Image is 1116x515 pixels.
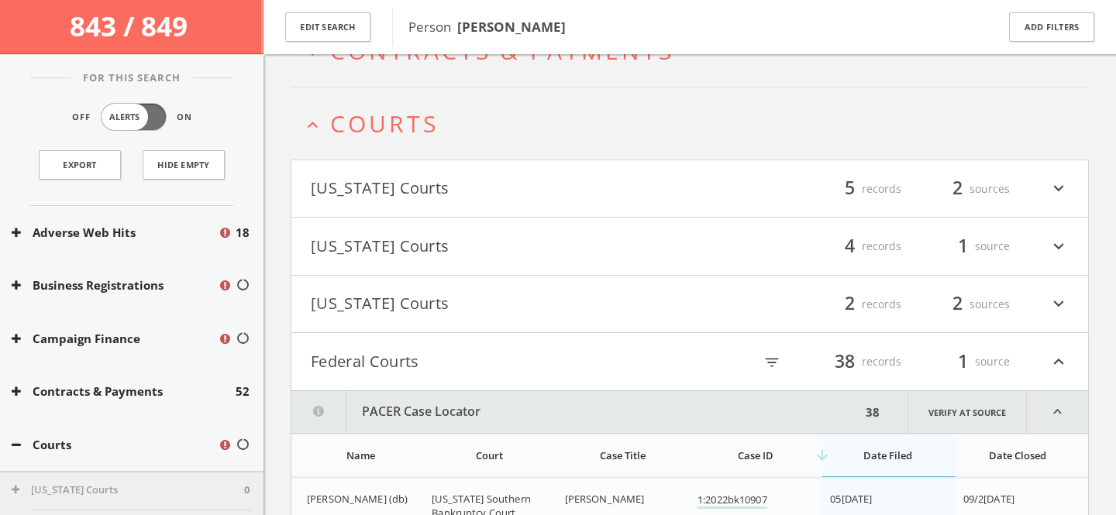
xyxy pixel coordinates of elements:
[302,111,1089,136] button: expand_lessCourts
[565,492,645,506] span: [PERSON_NAME]
[12,224,218,242] button: Adverse Web Hits
[763,354,780,371] i: filter_list
[291,391,861,433] button: PACER Case Locator
[311,176,690,202] button: [US_STATE] Courts
[432,448,547,462] div: Court
[828,348,862,375] span: 38
[815,448,830,463] i: arrow_downward
[307,448,415,462] div: Name
[12,482,244,498] button: [US_STATE] Courts
[1027,391,1088,433] i: expand_less
[72,111,91,124] span: Off
[12,383,236,400] button: Contracts & Payments
[917,291,1010,318] div: sources
[838,175,862,202] span: 5
[311,291,690,318] button: [US_STATE] Courts
[307,492,408,506] span: [PERSON_NAME] (db)
[861,391,884,433] div: 38
[963,492,1014,506] span: 09/2[DATE]
[697,493,767,509] a: 1:2022bk10907
[311,348,690,375] button: Federal Courts
[1049,176,1069,202] i: expand_more
[285,12,370,43] button: Edit Search
[1049,348,1069,375] i: expand_less
[945,175,970,202] span: 2
[71,70,192,86] span: For This Search
[830,492,872,506] span: 05[DATE]
[302,115,323,136] i: expand_less
[39,150,121,180] a: Export
[12,330,218,348] button: Campaign Finance
[177,111,192,124] span: On
[408,18,566,36] span: Person
[244,482,250,498] span: 0
[963,448,1073,462] div: Date Closed
[917,348,1010,375] div: source
[330,108,439,139] span: Courts
[1049,233,1069,259] i: expand_more
[917,233,1010,259] div: source
[236,383,250,400] span: 52
[311,233,690,259] button: [US_STATE] Courts
[236,224,250,242] span: 18
[951,232,975,259] span: 1
[808,291,901,318] div: records
[12,436,218,454] button: Courts
[951,348,975,375] span: 1
[945,290,970,318] span: 2
[12,276,218,294] button: Business Registrations
[838,290,862,318] span: 2
[808,233,901,259] div: records
[808,176,901,202] div: records
[70,8,194,44] span: 843 / 849
[697,448,813,462] div: Case ID
[1009,12,1094,43] button: Add Filters
[143,150,225,180] button: Hide Empty
[457,18,566,36] b: [PERSON_NAME]
[1049,291,1069,318] i: expand_more
[830,448,945,462] div: Date Filed
[808,348,901,375] div: records
[917,176,1010,202] div: sources
[908,391,1027,433] a: Verify at source
[838,232,862,259] span: 4
[565,448,680,462] div: Case Title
